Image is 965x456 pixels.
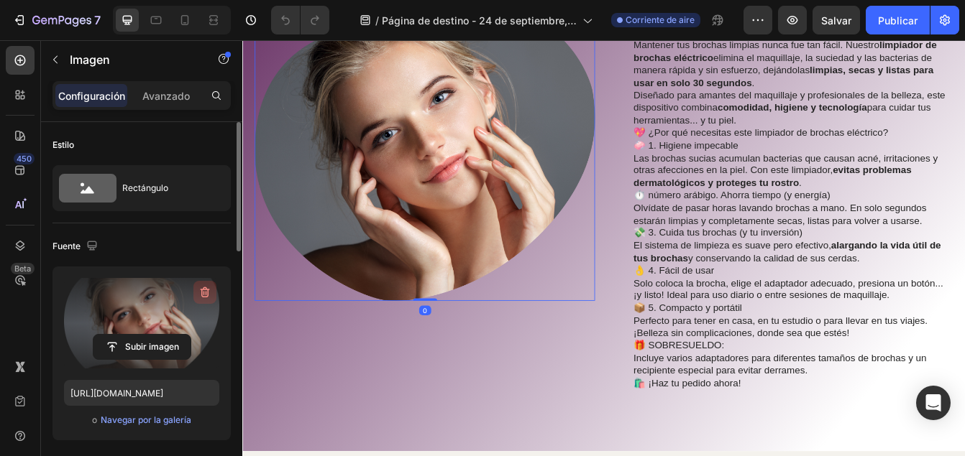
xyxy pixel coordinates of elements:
button: 7 [6,6,107,34]
button: Navegar por la galería [100,413,192,427]
div: Abra Intercom Messenger [916,386,951,420]
iframe: Design area [242,40,965,456]
p: 💸 3. Cuida tus brochas (y tu inversión) [467,223,847,238]
p: Image [70,51,192,68]
p: Perfecto para tener en casa, en tu estudio o para llevar en tus viajes. ¡Belleza sin complicacion... [467,327,847,358]
p: Configuración [58,88,125,103]
p: 👌 4. Fácil de usar [467,268,847,283]
button: Subir imagen [93,334,191,360]
p: Solo coloca la brocha, elige el adaptador adecuado, presiona un botón... ¡y listo! Ideal para uso... [467,283,847,313]
strong: alargando la vida útil de tus brochas [467,238,833,266]
font: Estilo [52,139,74,152]
div: 0 [211,317,225,328]
span: / [375,13,379,28]
p: Olvídate de pasar horas lavando brochas a mano. En solo segundos estarán limpias y completamente ... [467,193,847,223]
p: 📦 5. Compacto y portátil [467,312,847,327]
strong: evitas problemas dermatológicos y proteges tu rostro [467,149,799,176]
p: El sistema de limpieza es suave pero efectivo, y conservando la calidad de sus cerdas. [467,238,847,268]
div: Rectángulo [122,172,210,205]
strong: limpias, secas y listas para usar en solo 30 segundos [467,29,825,57]
font: Publicar [878,13,918,28]
span: Corriente de aire [626,14,695,27]
font: Fuente [52,240,81,253]
p: Incluye varios adaptadores para diferentes tamaños de brochas y un recipiente especial para evita... [467,372,847,402]
p: Las brochas sucias acumulan bacterias que causan acné, irritaciones y otras afecciones en la piel... [467,134,847,178]
button: Publicar [866,6,930,34]
p: Avanzado [142,88,190,103]
p: 7 [94,11,101,29]
p: 🎁 SOBRESUELDO: [467,357,847,372]
p: ⏱️ número arábigo. Ahorra tiempo (y energía) [467,178,847,193]
span: Salvar [821,14,851,27]
div: 450 [14,153,35,164]
span: Página de destino - 24 de septiembre, 15:52:15 [382,13,577,28]
p: 🛍️ ¡Haz tu pedido ahora! [467,402,847,417]
span: o [92,411,97,429]
button: Salvar [813,6,860,34]
strong: comodidad, higiene y tecnología [567,74,746,86]
input: https://example.com/image.jpg [64,380,219,406]
div: Beta [11,263,35,274]
p: Diseñado para amantes del maquillaje y profesionales de la belleza, este dispositivo combina para... [467,59,847,103]
font: Navegar por la galería [101,414,191,427]
p: 💖 ¿Por qué necesitas este limpiador de brochas eléctrico? [467,103,847,118]
div: Deshacer/Rehacer [271,6,329,34]
p: 🧼 1. Higiene impecable [467,118,847,134]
